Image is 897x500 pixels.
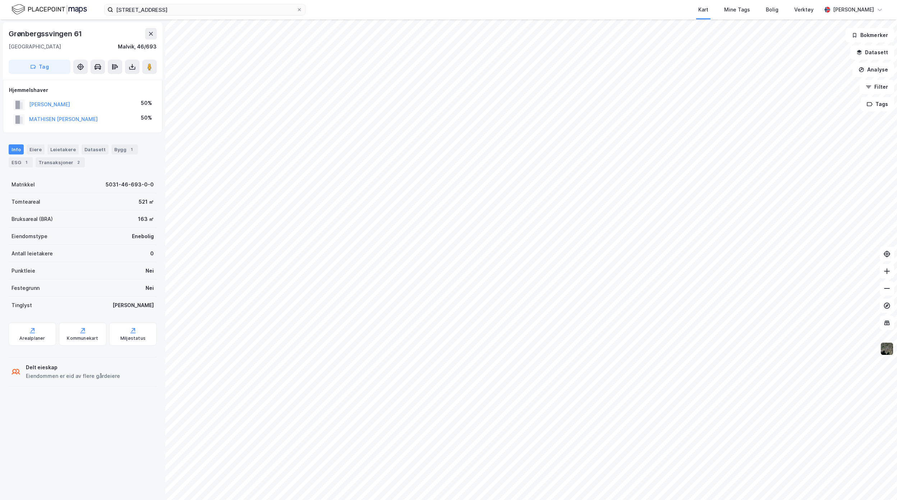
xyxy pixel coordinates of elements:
div: 2 [75,159,82,166]
div: Info [9,144,24,154]
div: Grønbergssvingen 61 [9,28,83,40]
iframe: Chat Widget [861,466,897,500]
div: 1 [128,146,135,153]
div: Festegrunn [11,284,40,292]
div: 50% [141,114,152,122]
div: Enebolig [132,232,154,241]
div: Delt eieskap [26,363,120,372]
div: Verktøy [794,5,814,14]
div: Bruksareal (BRA) [11,215,53,223]
input: Søk på adresse, matrikkel, gårdeiere, leietakere eller personer [113,4,296,15]
div: Mine Tags [724,5,750,14]
button: Filter [860,80,894,94]
div: [PERSON_NAME] [833,5,874,14]
div: 0 [150,249,154,258]
div: 1 [23,159,30,166]
div: Tinglyst [11,301,32,310]
div: Transaksjoner [36,157,85,167]
div: Arealplaner [19,335,45,341]
div: 163 ㎡ [138,215,154,223]
button: Tags [861,97,894,111]
button: Analyse [852,62,894,77]
div: Matrikkel [11,180,35,189]
div: Tomteareal [11,198,40,206]
div: Nei [146,284,154,292]
img: logo.f888ab2527a4732fd821a326f86c7f29.svg [11,3,87,16]
div: Kontrollprogram for chat [861,466,897,500]
div: Kommunekart [67,335,98,341]
div: Eiendommen er eid av flere gårdeiere [26,372,120,380]
div: 50% [141,99,152,107]
button: Tag [9,60,70,74]
div: Punktleie [11,267,35,275]
div: ESG [9,157,33,167]
div: Miljøstatus [120,335,146,341]
div: Datasett [82,144,109,154]
div: Hjemmelshaver [9,86,156,94]
div: Leietakere [47,144,79,154]
div: Bolig [766,5,778,14]
div: 5031-46-693-0-0 [106,180,154,189]
div: Nei [146,267,154,275]
div: 521 ㎡ [139,198,154,206]
div: Eiere [27,144,45,154]
div: Antall leietakere [11,249,53,258]
img: 9k= [880,342,894,356]
div: Eiendomstype [11,232,47,241]
button: Datasett [850,45,894,60]
div: [PERSON_NAME] [112,301,154,310]
div: Bygg [111,144,138,154]
div: [GEOGRAPHIC_DATA] [9,42,61,51]
div: Malvik, 46/693 [118,42,157,51]
div: Kart [698,5,708,14]
button: Bokmerker [846,28,894,42]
